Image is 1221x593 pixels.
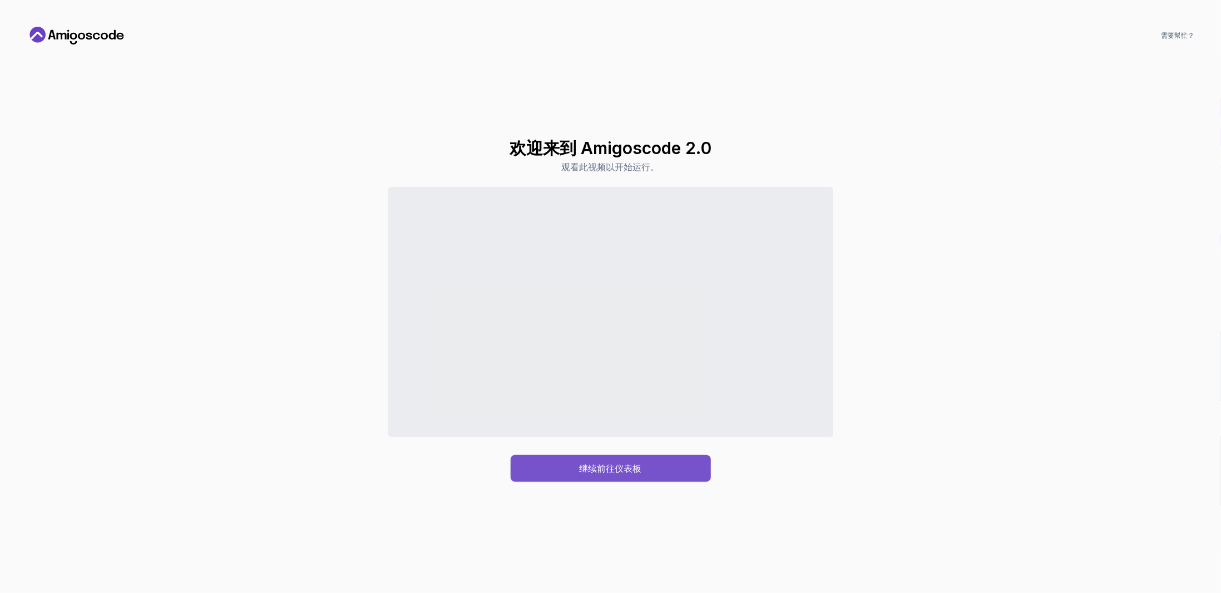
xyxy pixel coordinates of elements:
button: 继续前往仪表板 [511,455,711,482]
iframe: 销售视频 [388,187,833,437]
a: 需要幫忙？ [1161,31,1194,40]
font: 观看此视频以开始运行。 [562,161,660,172]
font: 欢迎来到 Amigoscode 2.0 [510,138,711,158]
a: 主页链接 [27,27,127,45]
font: 继续前往仪表板 [580,463,642,474]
